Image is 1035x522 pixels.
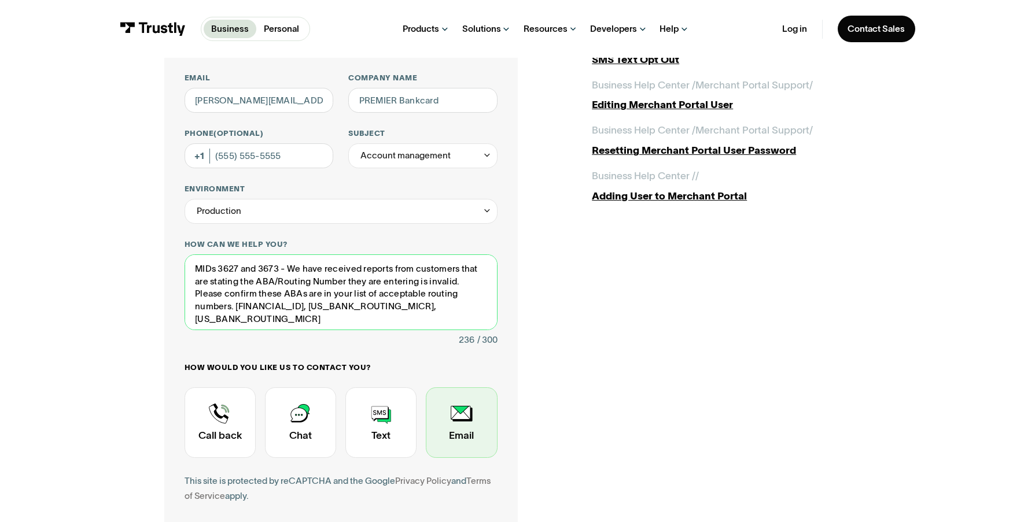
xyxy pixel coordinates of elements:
div: / [695,168,699,183]
div: Merchant Portal Support [695,77,809,92]
label: Company name [348,73,497,83]
div: Contact Sales [848,23,905,35]
div: Business Help Center / [592,168,695,183]
input: ASPcorp [348,88,497,113]
input: alex@mail.com [185,88,333,113]
a: Contact Sales [838,16,915,42]
div: Merchant Portal Support [695,123,809,138]
a: Business Help Center /Merchant Portal Support/Editing Merchant Portal User [592,77,871,113]
div: Production [197,203,241,219]
div: Account management [348,143,497,169]
label: Email [185,73,333,83]
input: (555) 555-5555 [185,143,333,169]
p: Business [211,23,249,36]
span: (Optional) [213,129,263,138]
a: Business [204,20,256,38]
div: Adding User to Merchant Portal [592,188,871,203]
div: Account management [360,148,451,163]
a: Business Help Center /Merchant Portal Support/Resetting Merchant Portal User Password [592,123,871,158]
div: / 300 [477,332,498,347]
p: Personal [264,23,299,36]
label: Subject [348,128,497,138]
img: Trustly Logo [120,22,185,36]
div: Resetting Merchant Portal User Password [592,143,871,158]
label: How can we help you? [185,239,498,249]
div: Help [660,23,679,35]
label: Environment [185,184,498,194]
div: Solutions [462,23,501,35]
div: Developers [590,23,637,35]
div: 236 [459,332,474,347]
div: SMS Text Opt Out [592,52,871,67]
div: / [809,123,813,138]
a: Privacy Policy [395,476,451,486]
div: / [809,77,813,92]
a: Personal [256,20,307,38]
div: Editing Merchant Portal User [592,97,871,112]
div: Production [185,199,498,224]
div: Products [403,23,439,35]
a: Terms of Service [185,476,491,501]
div: Resources [524,23,568,35]
a: Log in [782,23,807,35]
a: Business Help Center //Adding User to Merchant Portal [592,168,871,203]
div: Business Help Center / [592,77,695,92]
div: Business Help Center / [592,123,695,138]
div: This site is protected by reCAPTCHA and the Google and apply. [185,473,498,504]
label: Phone [185,128,333,138]
label: How would you like us to contact you? [185,362,498,372]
